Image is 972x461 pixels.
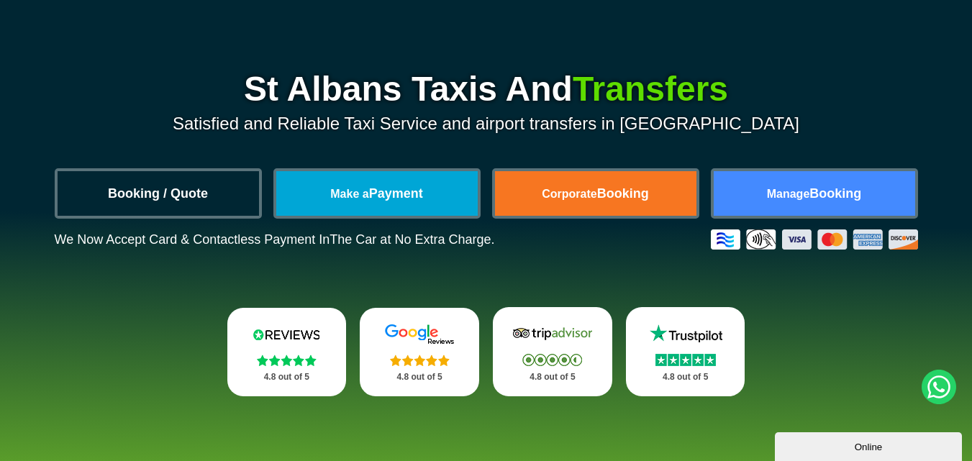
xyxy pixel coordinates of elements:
span: Corporate [542,188,596,200]
img: Stars [390,355,450,366]
a: Booking / Quote [58,171,259,216]
img: Stars [522,354,582,366]
a: ManageBooking [714,171,915,216]
span: Manage [767,188,810,200]
span: The Car at No Extra Charge. [330,232,494,247]
a: Reviews.io Stars 4.8 out of 5 [227,308,347,396]
p: 4.8 out of 5 [376,368,463,386]
h1: St Albans Taxis And [55,72,918,106]
img: Reviews.io [243,324,330,345]
img: Tripadvisor [509,323,596,344]
p: We Now Accept Card & Contactless Payment In [55,232,495,247]
span: Make a [330,188,368,200]
a: Tripadvisor Stars 4.8 out of 5 [493,307,612,396]
span: Transfers [573,70,728,108]
p: Satisfied and Reliable Taxi Service and airport transfers in [GEOGRAPHIC_DATA] [55,114,918,134]
a: Make aPayment [276,171,478,216]
iframe: chat widget [775,429,965,461]
img: Stars [655,354,716,366]
p: 4.8 out of 5 [243,368,331,386]
a: Trustpilot Stars 4.8 out of 5 [626,307,745,396]
p: 4.8 out of 5 [509,368,596,386]
a: Google Stars 4.8 out of 5 [360,308,479,396]
p: 4.8 out of 5 [642,368,730,386]
a: CorporateBooking [495,171,696,216]
img: Credit And Debit Cards [711,229,918,250]
img: Stars [257,355,317,366]
img: Google [376,324,463,345]
img: Trustpilot [642,323,729,344]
